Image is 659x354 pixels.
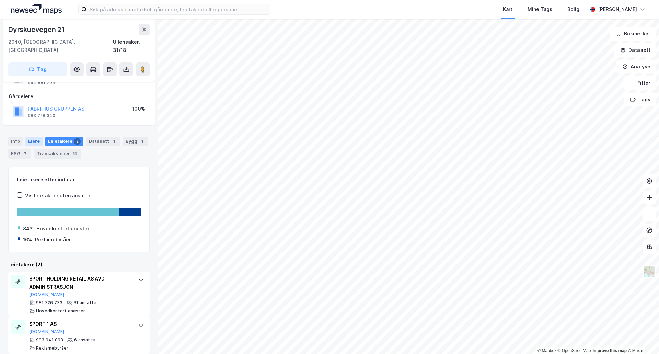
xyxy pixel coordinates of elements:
[8,261,150,269] div: Leietakere (2)
[113,38,150,54] div: Ullensaker, 31/18
[71,150,79,157] div: 10
[643,265,656,278] img: Z
[29,320,131,328] div: SPORT 1 AS
[610,27,656,41] button: Bokmerker
[29,329,65,334] button: [DOMAIN_NAME]
[111,138,117,145] div: 1
[625,321,659,354] iframe: Chat Widget
[623,76,656,90] button: Filter
[73,300,96,306] div: 31 ansatte
[503,5,512,13] div: Kart
[28,113,55,118] div: 983 728 340
[8,137,23,146] div: Info
[139,138,146,145] div: 1
[8,149,31,159] div: ESG
[25,137,43,146] div: Eiere
[25,192,90,200] div: Vis leietakere uten ansatte
[23,225,34,233] div: 84%
[74,337,95,343] div: 6 ansatte
[614,43,656,57] button: Datasett
[11,4,62,14] img: logo.a4113a55bc3d86da70a041830d287a7e.svg
[9,92,149,101] div: Gårdeiere
[537,348,556,353] a: Mapbox
[35,236,71,244] div: Reklamebyråer
[22,150,28,157] div: 7
[616,60,656,73] button: Analyse
[36,225,89,233] div: Hovedkontortjenester
[74,138,81,145] div: 2
[17,175,141,184] div: Leietakere etter industri
[8,62,67,76] button: Tag
[28,80,55,85] div: 994 881 795
[598,5,637,13] div: [PERSON_NAME]
[123,137,148,146] div: Bygg
[624,93,656,106] button: Tags
[36,345,69,351] div: Reklamebyråer
[528,5,552,13] div: Mine Tags
[132,105,145,113] div: 100%
[36,300,62,306] div: 981 326 733
[8,24,66,35] div: Dyrskuevegen 21
[36,308,85,314] div: Hovedkontortjenester
[29,275,131,291] div: SPORT HOLDING RETAIL AS AVD ADMINISTRASJON
[593,348,627,353] a: Improve this map
[87,4,270,14] input: Søk på adresse, matrikkel, gårdeiere, leietakere eller personer
[23,236,32,244] div: 16%
[8,38,113,54] div: 2040, [GEOGRAPHIC_DATA], [GEOGRAPHIC_DATA]
[36,337,63,343] div: 993 941 093
[45,137,83,146] div: Leietakere
[567,5,579,13] div: Bolig
[29,292,65,297] button: [DOMAIN_NAME]
[86,137,120,146] div: Datasett
[558,348,591,353] a: OpenStreetMap
[625,321,659,354] div: Kontrollprogram for chat
[34,149,81,159] div: Transaksjoner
